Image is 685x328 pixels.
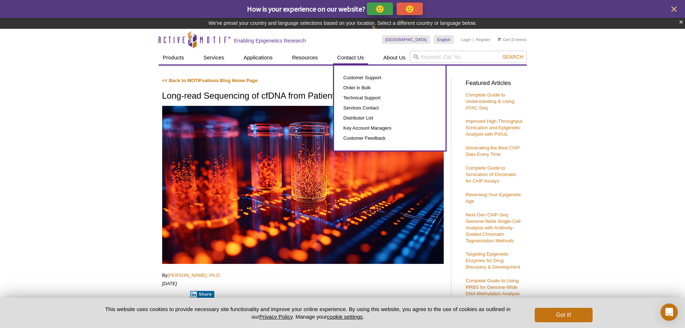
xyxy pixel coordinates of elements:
a: Cart [498,37,510,42]
img: Your Cart [498,37,501,41]
a: Products [159,51,188,64]
a: About Us [379,51,410,64]
iframe: X Post Button [162,291,186,298]
button: cookie settings [327,314,362,320]
li: | [473,35,474,44]
p: By [162,272,444,279]
img: Change Here [371,23,391,40]
h3: Featured Articles [466,80,523,86]
em: [DATE] [162,281,177,286]
span: Search [502,54,523,60]
a: Register [476,37,490,42]
a: Customer Feedback [341,133,438,143]
a: [PERSON_NAME], Ph.D. [168,273,221,278]
a: Customer Support [341,73,438,83]
a: Applications [239,51,277,64]
a: [GEOGRAPHIC_DATA] [382,35,430,44]
button: Search [500,54,525,60]
a: English [434,35,454,44]
a: Complete Guide to Understanding & Using ATAC-Seq [466,92,515,111]
a: Login [461,37,471,42]
a: Key Account Managers [341,123,438,133]
a: Order in Bulk [341,83,438,93]
a: Resources [288,51,322,64]
a: Services Contact [341,103,438,113]
a: Distributor List [341,113,438,123]
a: Complete Guide to Sonication of Chromatin for ChIP Assays [466,165,516,184]
li: (0 items) [498,35,527,44]
a: Complete Guide to Using RRBS for Genome-Wide DNA Methylation Analysis [466,278,520,296]
a: Technical Support [341,93,438,103]
a: Next-Gen ChIP-Seq: Genome-Wide Single-Cell Analysis with Antibody-Guided Chromatin Tagmentation M... [466,212,520,243]
p: This website uses cookies to provide necessary site functionality and improve your online experie... [93,305,523,320]
button: Share [190,291,214,298]
a: Targeting Epigenetic Enzymes for Drug Discovery & Development [466,251,520,270]
a: Generating the Best ChIP Data Every Time [466,145,520,157]
h2: Enabling Epigenetics Research [234,37,306,44]
a: Privacy Policy [259,314,292,320]
a: Services [199,51,229,64]
input: Keyword, Cat. No. [410,51,527,63]
a: Reversing Your Epigenetic Age [466,192,521,204]
div: Open Intercom Messenger [661,304,678,321]
img: Glowing red tube [162,106,444,264]
a: Improved High-Throughput Sonication and Epigenetic Analysis with PIXUL [466,118,522,137]
button: close [670,5,679,14]
p: 🙂 [375,4,384,13]
h1: Long-read Sequencing of cfDNA from Patient-derived Liquid Biopsies [162,91,444,102]
a: Contact Us [333,51,368,64]
button: Got it! [535,308,592,322]
p: 🙁 [405,4,414,13]
button: × [679,18,683,26]
a: << Back to MOTIFvations Blog Home Page [162,78,258,83]
span: How is your experience on our website? [247,4,365,13]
